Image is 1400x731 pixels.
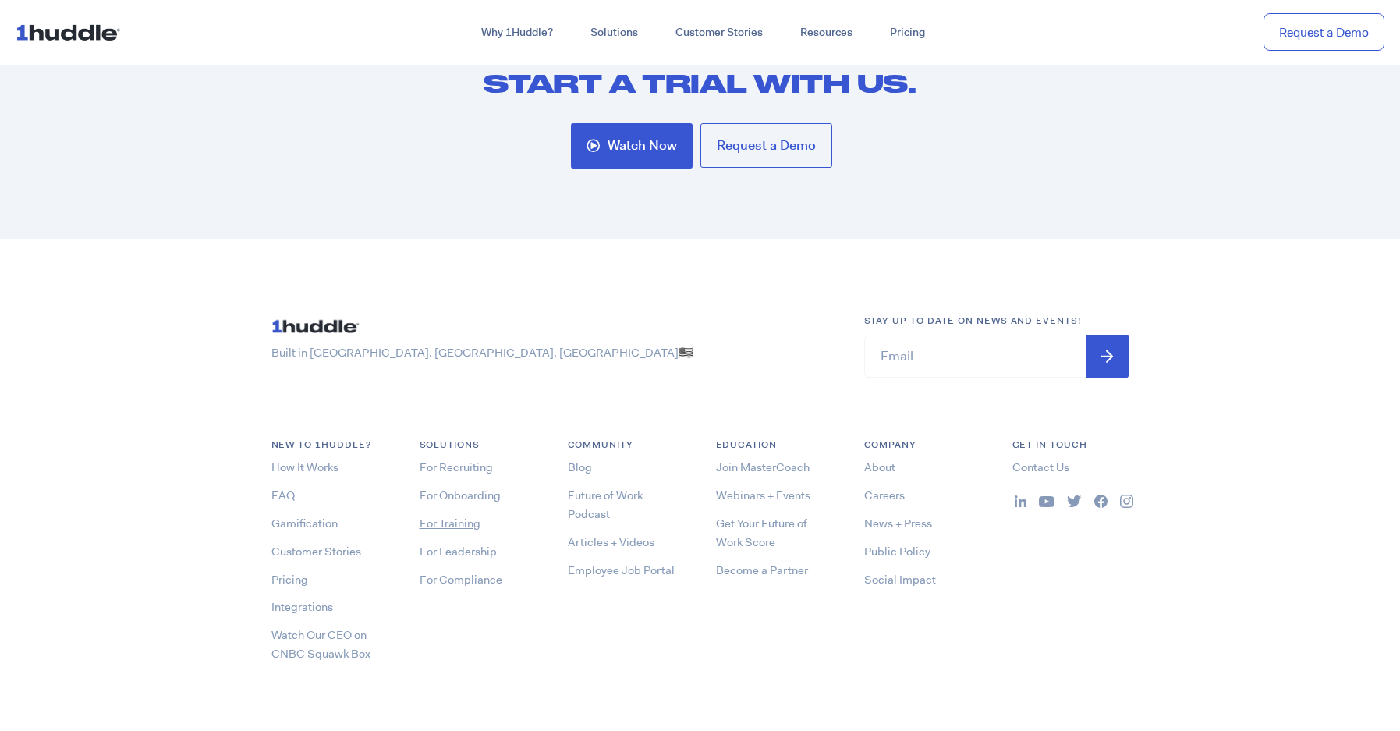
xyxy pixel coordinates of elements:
a: Blog [568,460,592,475]
a: How It Works [271,460,338,475]
a: Future of Work Podcast [568,488,643,522]
h6: Get in Touch [1012,438,1129,452]
img: ... [1120,495,1133,508]
a: FAQ [271,488,295,503]
a: Request a Demo [700,123,832,168]
p: Built in [GEOGRAPHIC_DATA]. [GEOGRAPHIC_DATA], [GEOGRAPHIC_DATA] [271,345,833,361]
h6: Stay up to date on news and events! [864,314,1129,328]
a: Pricing [871,19,944,47]
a: Why 1Huddle? [463,19,572,47]
a: Request a Demo [1264,13,1384,51]
img: ... [1094,495,1108,508]
a: Integrations [271,599,333,615]
h6: Education [716,438,833,452]
a: Webinars + Events [716,488,810,503]
h6: COMPANY [864,438,981,452]
span: Request a Demo [717,139,816,152]
a: Join MasterCoach [716,460,810,475]
a: Customer Stories [657,19,782,47]
img: ... [271,314,365,339]
h6: COMMUNITY [568,438,685,452]
img: ... [1039,496,1054,507]
h6: Solutions [420,438,537,452]
h6: NEW TO 1HUDDLE? [271,438,388,452]
a: Social Impact [864,572,936,587]
a: Gamification [271,516,338,531]
a: Pricing [271,572,308,587]
span: Watch Now [608,139,677,153]
a: Resources [782,19,871,47]
a: Get Your Future of Work Score [716,516,807,550]
img: ... [1067,495,1082,507]
a: Become a Partner [716,562,808,578]
img: ... [1015,495,1026,507]
a: For Leadership [420,544,497,559]
a: For Recruiting [420,460,493,475]
a: Contact Us [1012,460,1069,475]
a: Solutions [572,19,657,47]
a: Careers [864,488,905,503]
a: Public Policy [864,544,930,559]
a: For Training [420,516,480,531]
a: About [864,460,895,475]
a: News + Press [864,516,932,531]
input: Email [864,335,1129,378]
span: 🇺🇸 [679,345,693,360]
a: Watch Now [571,123,693,169]
img: ... [16,17,127,47]
a: Customer Stories [271,544,361,559]
a: Articles + Videos [568,534,654,550]
a: For Compliance [420,572,502,587]
a: For Onboarding [420,488,501,503]
a: Employee Job Portal [568,562,675,578]
a: Watch Our CEO on CNBC Squawk Box [271,627,370,662]
input: Submit [1086,335,1129,378]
